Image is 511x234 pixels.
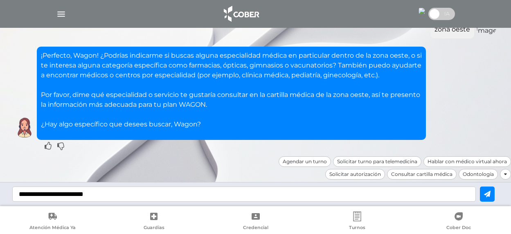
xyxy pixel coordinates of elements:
[2,211,103,232] a: Atención Médica Ya
[103,211,205,232] a: Guardias
[419,8,425,14] img: 24613
[29,225,76,232] span: Atención Médica Ya
[219,4,262,24] img: logo_cober_home-white.png
[459,169,498,180] div: Odontología
[349,225,365,232] span: Turnos
[279,156,331,167] div: Agendar un turno
[446,225,471,232] span: Cober Doc
[41,51,422,129] p: ¡Perfecto, Wagon! ¿Podrías indicarme si buscas alguna especialidad médica en particular dentro de...
[434,25,470,34] div: zona oeste
[325,169,385,180] div: Solicitar autorización
[333,156,421,167] div: Solicitar turno para telemedicina
[243,225,268,232] span: Credencial
[423,156,511,167] div: Hablar con médico virtual ahora
[387,169,457,180] div: Consultar cartilla médica
[205,211,306,232] a: Credencial
[144,225,164,232] span: Guardias
[56,9,66,19] img: Cober_menu-lines-white.svg
[306,211,408,232] a: Turnos
[408,211,509,232] a: Cober Doc
[14,117,35,138] img: Cober IA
